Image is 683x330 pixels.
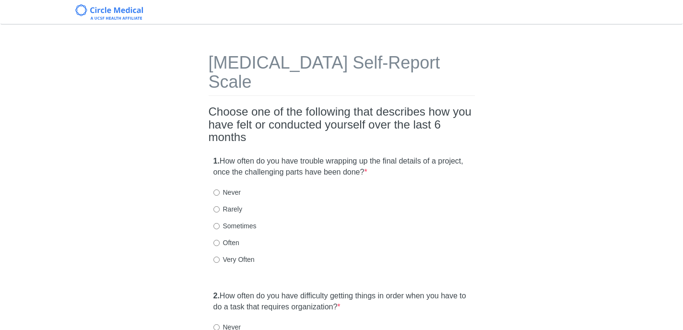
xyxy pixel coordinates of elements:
label: How often do you have trouble wrapping up the final details of a project, once the challenging pa... [213,156,470,178]
img: Circle Medical Logo [75,4,143,20]
strong: 2. [213,292,220,300]
h1: [MEDICAL_DATA] Self-Report Scale [209,53,475,96]
input: Rarely [213,206,220,212]
input: Sometimes [213,223,220,229]
label: Very Often [213,255,255,264]
label: Often [213,238,239,247]
strong: 1. [213,157,220,165]
label: How often do you have difficulty getting things in order when you have to do a task that requires... [213,291,470,313]
input: Very Often [213,257,220,263]
label: Sometimes [213,221,257,231]
input: Often [213,240,220,246]
h2: Choose one of the following that describes how you have felt or conducted yourself over the last ... [209,106,475,143]
input: Never [213,189,220,196]
label: Never [213,188,241,197]
label: Rarely [213,204,242,214]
